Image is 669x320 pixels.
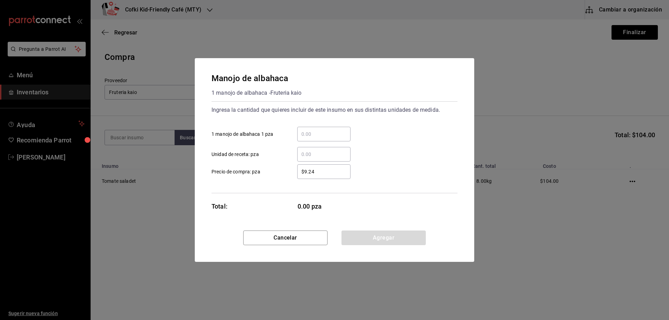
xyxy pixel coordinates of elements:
[297,150,351,158] input: Unidad de receta: pza
[212,151,259,158] span: Unidad de receta: pza
[212,131,273,138] span: 1 manojo de albahaca 1 pza
[212,202,228,211] div: Total:
[212,72,302,85] div: Manojo de albahaca
[297,130,351,138] input: 1 manojo de albahaca 1 pza
[298,202,351,211] span: 0.00 pza
[212,168,260,175] span: Precio de compra: pza
[297,167,351,176] input: Precio de compra: pza
[243,231,328,245] button: Cancelar
[212,87,302,99] div: 1 manojo de albahaca - Fruteria kaio
[212,104,457,116] div: Ingresa la cantidad que quieres incluir de este insumo en sus distintas unidades de medida.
